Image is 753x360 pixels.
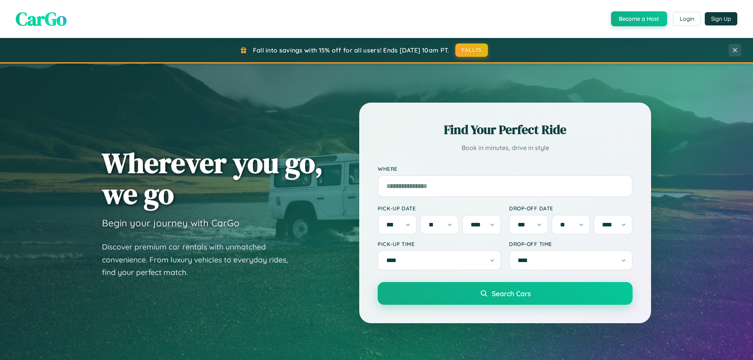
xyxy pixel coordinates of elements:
button: Sign Up [705,12,737,25]
h1: Wherever you go, we go [102,147,323,209]
button: Become a Host [611,11,667,26]
button: FALL15 [455,43,488,57]
p: Book in minutes, drive in style [378,142,633,154]
span: Search Cars [492,289,531,298]
span: CarGo [16,6,67,32]
label: Drop-off Date [509,205,633,212]
label: Pick-up Date [378,205,501,212]
button: Search Cars [378,282,633,305]
label: Pick-up Time [378,241,501,247]
span: Fall into savings with 15% off for all users! Ends [DATE] 10am PT. [253,46,449,54]
label: Where [378,165,633,172]
h3: Begin your journey with CarGo [102,217,240,229]
h2: Find Your Perfect Ride [378,121,633,138]
p: Discover premium car rentals with unmatched convenience. From luxury vehicles to everyday rides, ... [102,241,298,279]
button: Login [673,12,701,26]
label: Drop-off Time [509,241,633,247]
